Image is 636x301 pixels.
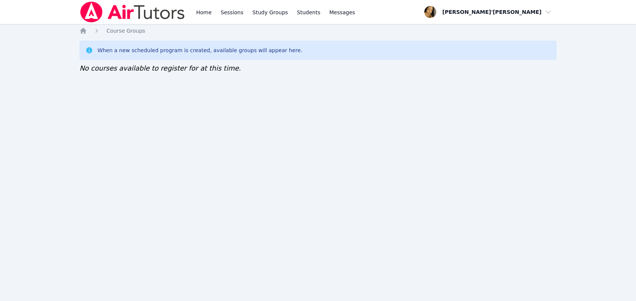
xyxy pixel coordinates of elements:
[79,27,557,35] nav: Breadcrumb
[79,64,241,72] span: No courses available to register for at this time.
[106,28,145,34] span: Course Groups
[329,9,355,16] span: Messages
[97,47,302,54] div: When a new scheduled program is created, available groups will appear here.
[79,2,186,23] img: Air Tutors
[106,27,145,35] a: Course Groups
